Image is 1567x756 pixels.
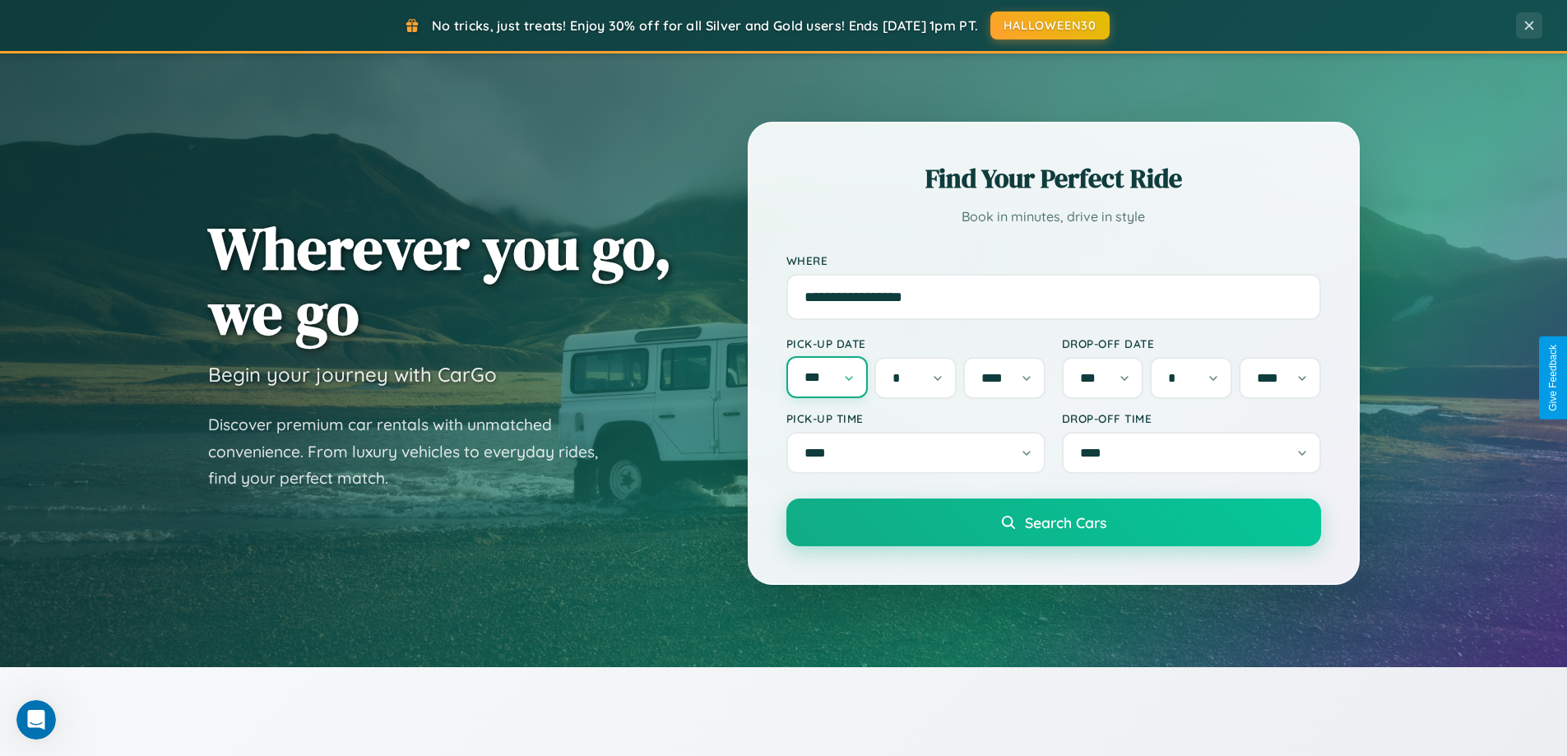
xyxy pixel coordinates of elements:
label: Pick-up Date [786,336,1045,350]
p: Discover premium car rentals with unmatched convenience. From luxury vehicles to everyday rides, ... [208,411,619,492]
label: Pick-up Time [786,411,1045,425]
h1: Wherever you go, we go [208,216,672,346]
h2: Find Your Perfect Ride [786,160,1321,197]
button: HALLOWEEN30 [990,12,1110,39]
label: Drop-off Time [1062,411,1321,425]
span: Search Cars [1025,513,1106,531]
label: Drop-off Date [1062,336,1321,350]
span: No tricks, just treats! Enjoy 30% off for all Silver and Gold users! Ends [DATE] 1pm PT. [432,17,978,34]
button: Search Cars [786,499,1321,546]
iframe: Intercom live chat [16,700,56,740]
label: Where [786,253,1321,267]
p: Book in minutes, drive in style [786,205,1321,229]
div: Give Feedback [1547,345,1559,411]
h3: Begin your journey with CarGo [208,362,497,387]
